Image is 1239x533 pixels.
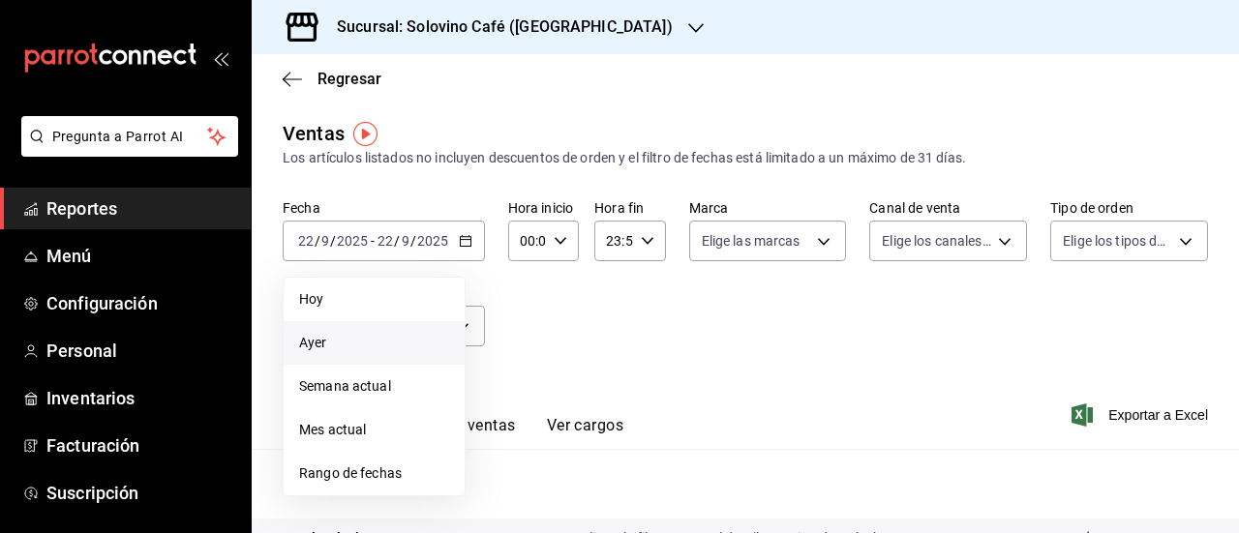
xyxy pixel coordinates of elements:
[394,233,400,249] span: /
[299,463,449,484] span: Rango de fechas
[594,201,665,215] label: Hora fin
[52,127,208,147] span: Pregunta a Parrot AI
[299,376,449,397] span: Semana actual
[416,233,449,249] input: ----
[299,289,449,310] span: Hoy
[299,333,449,353] span: Ayer
[330,233,336,249] span: /
[336,233,369,249] input: ----
[299,420,449,440] span: Mes actual
[321,15,673,39] h3: Sucursal: Solovino Café ([GEOGRAPHIC_DATA])
[1063,231,1172,251] span: Elige los tipos de orden
[508,201,579,215] label: Hora inicio
[46,480,235,506] span: Suscripción
[1075,403,1208,427] button: Exportar a Excel
[689,201,847,215] label: Marca
[377,233,394,249] input: --
[46,338,235,364] span: Personal
[21,116,238,157] button: Pregunta a Parrot AI
[46,290,235,316] span: Configuración
[283,148,1208,168] div: Los artículos listados no incluyen descuentos de orden y el filtro de fechas está limitado a un m...
[320,233,330,249] input: --
[14,140,238,161] a: Pregunta a Parrot AI
[46,385,235,411] span: Inventarios
[283,201,485,215] label: Fecha
[213,50,228,66] button: open_drawer_menu
[702,231,801,251] span: Elige las marcas
[439,416,516,449] button: Ver ventas
[315,233,320,249] span: /
[46,195,235,222] span: Reportes
[283,70,381,88] button: Regresar
[46,432,235,459] span: Facturación
[46,243,235,269] span: Menú
[297,233,315,249] input: --
[1050,201,1208,215] label: Tipo de orden
[547,416,624,449] button: Ver cargos
[317,70,381,88] span: Regresar
[410,233,416,249] span: /
[869,201,1027,215] label: Canal de venta
[353,122,378,146] img: Tooltip marker
[283,472,1208,495] p: Resumen
[371,233,375,249] span: -
[401,233,410,249] input: --
[283,119,345,148] div: Ventas
[882,231,991,251] span: Elige los canales de venta
[314,416,623,449] div: navigation tabs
